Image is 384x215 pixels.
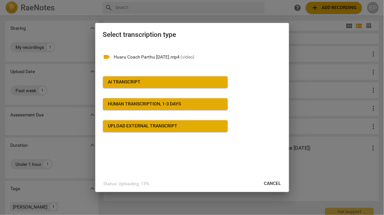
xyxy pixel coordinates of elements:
[103,31,281,39] h2: Select transcription type
[103,120,228,132] button: Upload external transcript
[108,123,178,129] div: Upload external transcript
[181,54,195,59] span: ( video )
[114,54,281,60] p: Huaru Coach Parthu 13.08.2025.mp4(video)
[108,101,181,107] div: Human transcription, 1-3 days
[259,178,286,189] button: Cancel
[104,180,150,187] p: Status: Uploading: 15%
[103,53,111,61] span: videocam
[103,98,228,110] button: Human transcription, 1-3 days
[264,180,281,187] span: Cancel
[103,76,228,88] button: AI Transcript
[108,79,141,85] div: AI Transcript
